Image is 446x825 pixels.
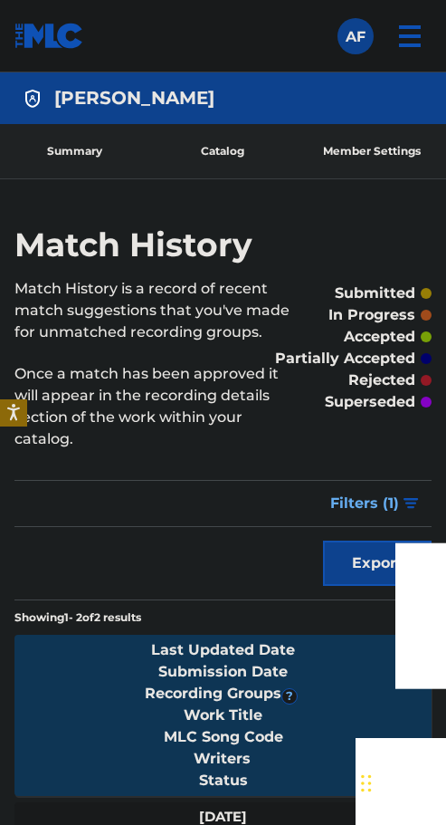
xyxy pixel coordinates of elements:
div: User Menu [337,18,374,54]
img: MLC Logo [14,23,84,49]
button: Filters (1) [319,481,432,526]
p: Match History is a record of recent match suggestions that you've made for unmatched recording gr... [14,278,299,343]
div: Writers [194,748,252,770]
a: Catalog [148,124,297,178]
iframe: Resource Center [395,542,446,688]
p: rejected [348,369,415,391]
div: Submission Date [158,661,288,683]
p: in progress [328,304,415,326]
iframe: Chat Widget [356,738,446,825]
div: Last Updated Date [151,639,295,661]
p: partially accepted [275,348,415,369]
div: Arrastar [361,756,372,811]
p: accepted [344,326,415,348]
img: filter [403,498,419,509]
h4: Pablo cruz [54,87,214,110]
div: Work Title [184,705,262,726]
button: Export [323,541,432,586]
span: Filters ( 1 ) [330,493,399,514]
div: Widget de chat [356,738,446,825]
p: Showing 1 - 2 of 2 results [14,609,141,626]
img: Accounts [22,88,43,110]
h2: Match History [14,225,261,265]
span: ? [282,689,297,704]
p: superseded [325,391,415,413]
div: Recording Groups [145,683,302,705]
img: menu [388,14,432,58]
a: Member Settings [298,124,446,178]
p: submitted [335,283,415,304]
div: MLC Song Code [164,726,283,748]
p: Once a match has been approved it will appear in the recording details section of the work within... [14,363,299,450]
div: Status [199,770,248,791]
